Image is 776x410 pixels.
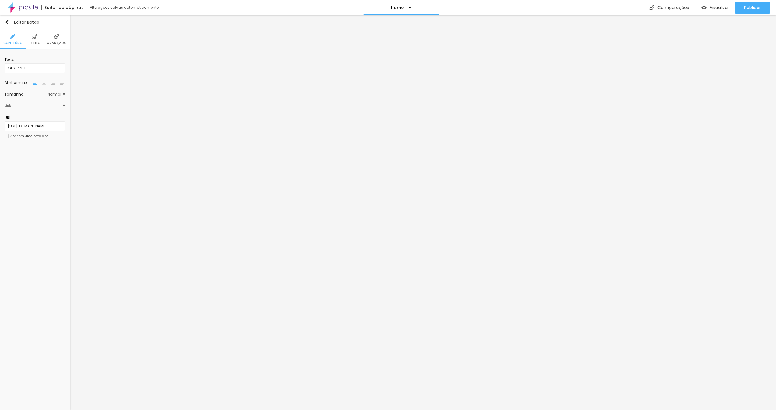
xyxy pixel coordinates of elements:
[735,2,770,14] button: Publicar
[5,102,11,109] div: Link
[5,20,39,25] div: Editar Botão
[5,20,9,25] img: Icone
[10,34,15,39] img: Icone
[5,99,65,112] div: IconeLink
[70,15,776,410] iframe: Editor
[41,5,84,10] div: Editor de páginas
[10,135,48,138] div: Abrir em uma nova aba
[5,92,48,96] div: Tamanho
[33,81,37,85] img: paragraph-left-align.svg
[695,2,735,14] button: Visualizar
[3,42,22,45] span: Conteúdo
[90,6,159,9] div: Alterações salvas automaticamente
[51,81,55,85] img: paragraph-right-align.svg
[48,92,65,96] span: Normal
[32,34,37,39] img: Icone
[701,5,707,10] img: view-1.svg
[391,5,404,10] p: home
[63,104,65,106] img: Icone
[60,81,64,85] img: paragraph-justified-align.svg
[5,115,65,120] div: URL
[710,5,729,10] span: Visualizar
[42,81,46,85] img: paragraph-center-align.svg
[649,5,654,10] img: Icone
[5,81,32,85] div: Alinhamento
[29,42,41,45] span: Estilo
[47,42,66,45] span: Avançado
[744,5,761,10] span: Publicar
[54,34,59,39] img: Icone
[5,57,65,62] div: Texto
